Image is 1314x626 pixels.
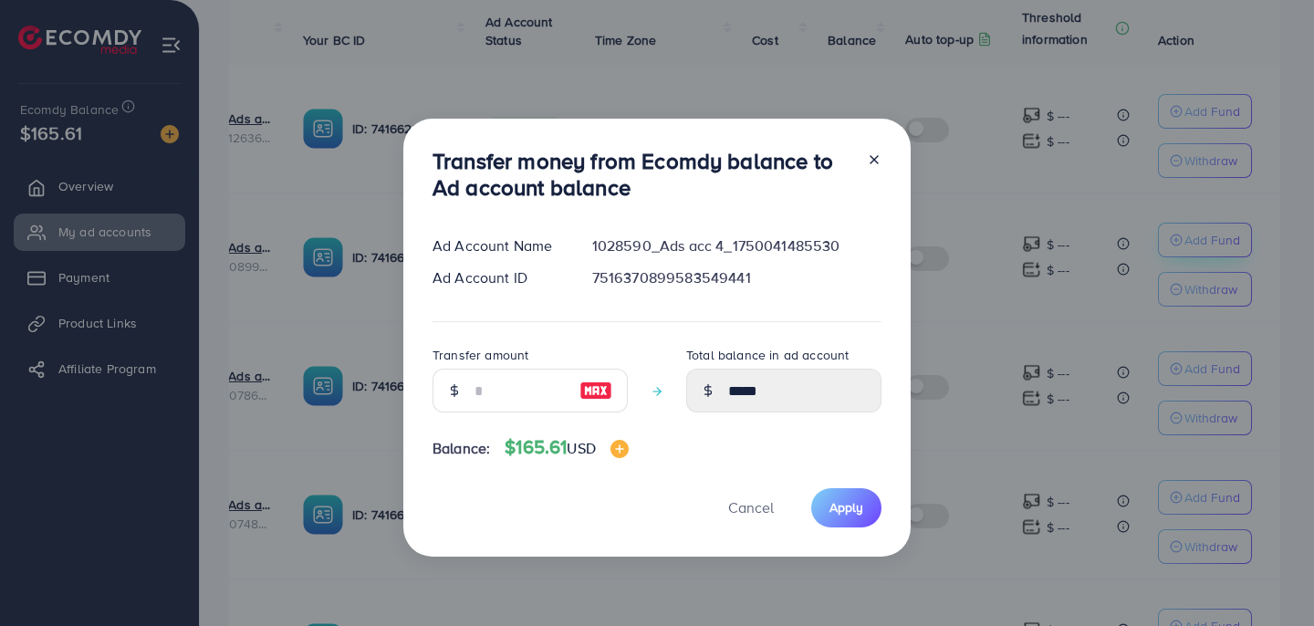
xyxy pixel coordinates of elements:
[811,488,881,527] button: Apply
[567,438,595,458] span: USD
[829,498,863,516] span: Apply
[610,440,629,458] img: image
[505,436,629,459] h4: $165.61
[1236,544,1300,612] iframe: Chat
[433,148,852,201] h3: Transfer money from Ecomdy balance to Ad account balance
[418,235,578,256] div: Ad Account Name
[433,438,490,459] span: Balance:
[728,497,774,517] span: Cancel
[418,267,578,288] div: Ad Account ID
[579,380,612,402] img: image
[578,235,896,256] div: 1028590_Ads acc 4_1750041485530
[705,488,797,527] button: Cancel
[433,346,528,364] label: Transfer amount
[686,346,849,364] label: Total balance in ad account
[578,267,896,288] div: 7516370899583549441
